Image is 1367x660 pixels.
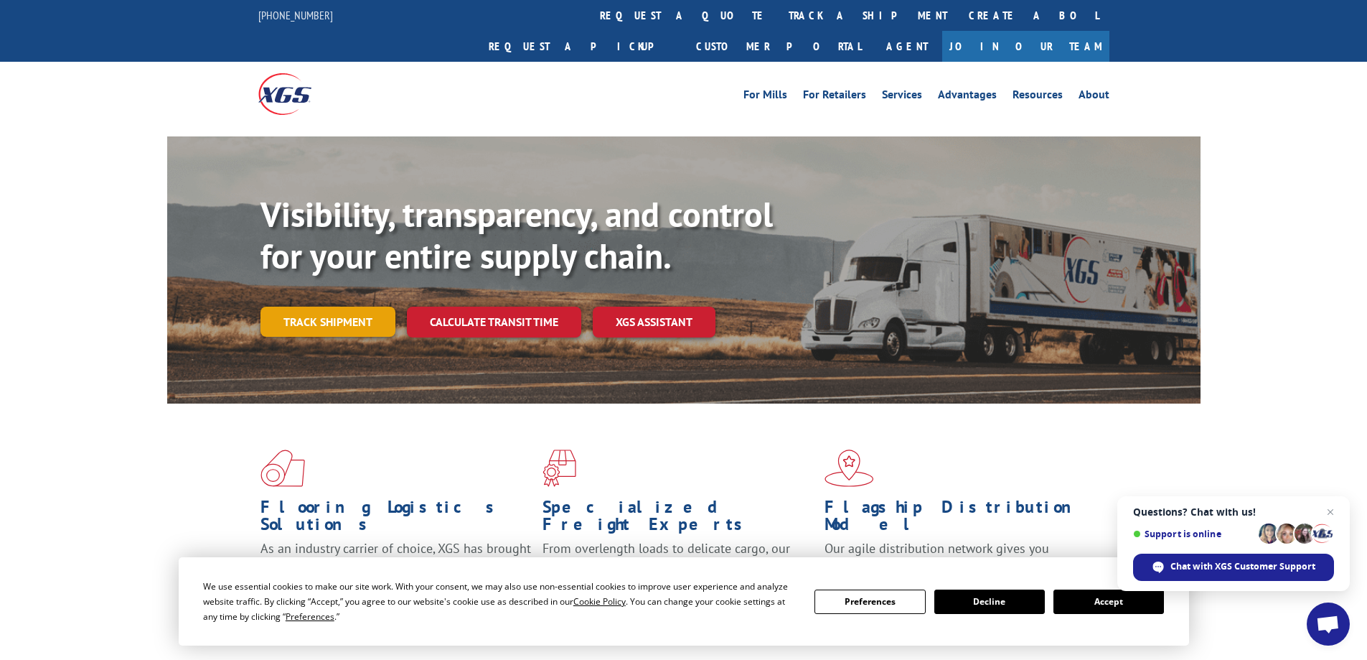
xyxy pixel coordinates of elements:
span: Our agile distribution network gives you nationwide inventory management on demand. [825,540,1089,574]
span: Chat with XGS Customer Support [1170,560,1315,573]
a: Resources [1013,89,1063,105]
span: Support is online [1133,529,1254,539]
div: Open chat [1307,603,1350,646]
img: xgs-icon-focused-on-flooring-red [542,450,576,487]
a: Calculate transit time [407,307,581,338]
a: For Mills [743,89,787,105]
h1: Specialized Freight Experts [542,498,814,540]
button: Decline [934,590,1045,614]
a: [PHONE_NUMBER] [258,8,333,22]
div: Cookie Consent Prompt [179,557,1189,646]
h1: Flagship Distribution Model [825,498,1096,540]
a: XGS ASSISTANT [593,307,715,338]
span: Close chat [1322,503,1339,521]
img: xgs-icon-flagship-distribution-model-red [825,450,874,487]
img: xgs-icon-total-supply-chain-intelligence-red [260,450,305,487]
a: Join Our Team [942,31,1109,62]
span: Questions? Chat with us! [1133,506,1334,518]
a: Agent [872,31,942,62]
a: Advantages [938,89,997,105]
b: Visibility, transparency, and control for your entire supply chain. [260,192,773,278]
div: Chat with XGS Customer Support [1133,554,1334,581]
a: Track shipment [260,307,395,337]
a: Services [882,89,922,105]
p: From overlength loads to delicate cargo, our experienced staff knows the best way to move your fr... [542,540,814,604]
span: As an industry carrier of choice, XGS has brought innovation and dedication to flooring logistics... [260,540,531,591]
button: Preferences [814,590,925,614]
div: We use essential cookies to make our site work. With your consent, we may also use non-essential ... [203,579,797,624]
span: Preferences [286,610,334,623]
a: Request a pickup [478,31,685,62]
span: Cookie Policy [573,595,626,608]
a: For Retailers [803,89,866,105]
h1: Flooring Logistics Solutions [260,498,532,540]
button: Accept [1053,590,1164,614]
a: Customer Portal [685,31,872,62]
a: About [1079,89,1109,105]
